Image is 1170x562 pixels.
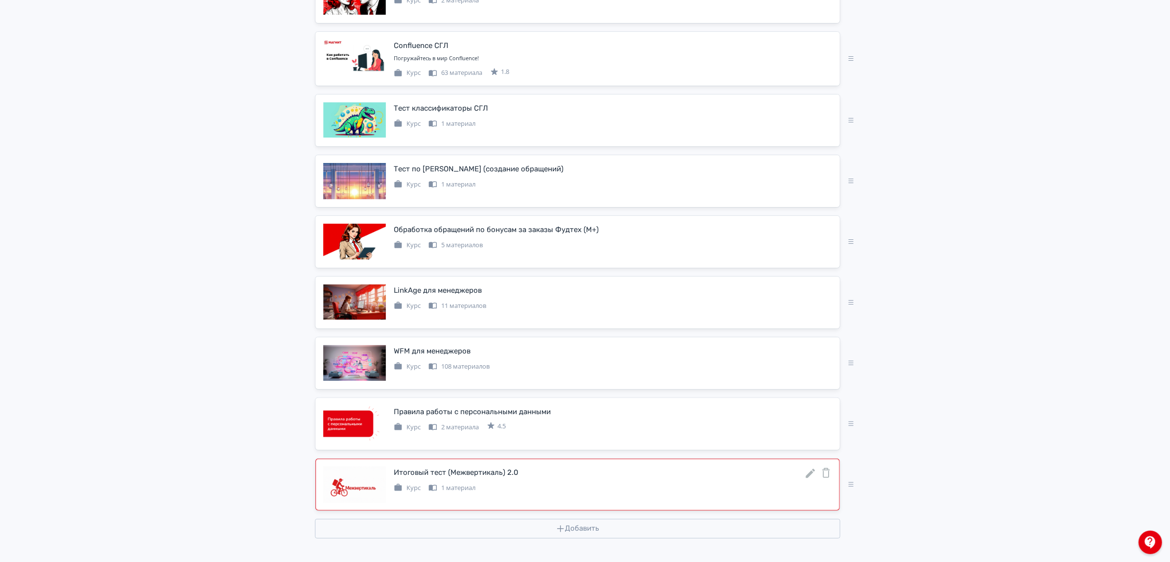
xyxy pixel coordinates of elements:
span: 4.5 [497,421,506,431]
div: 1 материал [428,119,475,129]
div: LinkAge для менеджеров [394,285,482,296]
div: 63 материала [428,68,482,78]
div: 1 материал [428,180,475,189]
div: Тест классификаторы СГЛ [394,103,488,114]
div: Курс [394,362,421,372]
div: Курс [394,119,421,129]
span: 1.8 [501,67,509,77]
div: Погружайтесь в мир Confluence! [394,54,832,63]
div: 108 материалов [428,362,490,372]
div: Курс [394,483,421,493]
div: Confluence СГЛ [394,40,449,51]
div: Курс [394,68,421,78]
div: Итоговый тест (Межвертикаль) 2.0 [394,467,518,478]
button: Добавить [315,519,840,539]
div: 11 материалов [428,301,486,311]
div: Тест по ЕК СГЛ (создание обращений) [394,164,563,175]
div: Обработка обращений по бонусам за заказы Фудтех (М+) [394,224,599,235]
div: WFM для менеджеров [394,346,471,357]
div: 1 материал [428,483,475,493]
div: Курс [394,180,421,189]
div: Курс [394,240,421,250]
div: Курс [394,301,421,311]
div: 5 материалов [428,240,483,250]
div: Курс [394,422,421,432]
div: Правила работы с персональными данными [394,406,551,418]
div: 2 материала [428,422,479,432]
